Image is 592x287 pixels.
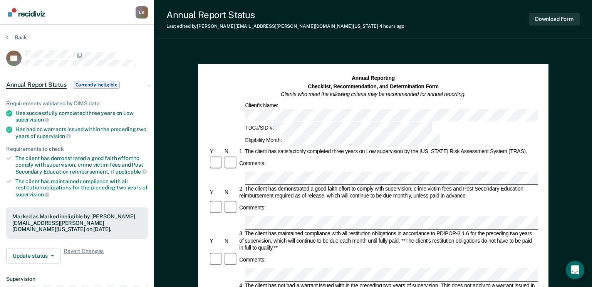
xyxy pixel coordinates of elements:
[166,9,404,20] div: Annual Report Status
[238,204,267,211] div: Comments:
[223,189,238,196] div: N
[37,133,71,139] span: supervision
[15,191,49,198] span: supervision
[6,34,27,41] button: Back
[208,189,223,196] div: Y
[8,8,45,17] img: Recidiviz
[208,237,223,244] div: Y
[15,116,49,123] span: supervision
[238,186,538,200] div: 2. The client has demonstrated a good faith effort to comply with supervision, crime victim fees ...
[529,13,580,25] button: Download Form
[15,178,148,198] div: The client has maintained compliance with all restitution obligations for the preceding two years of
[208,148,223,155] div: Y
[15,126,148,139] div: Has had no warrants issued within the preceding two years of
[166,24,404,29] div: Last edited by [PERSON_NAME][EMAIL_ADDRESS][PERSON_NAME][DOMAIN_NAME][US_STATE]
[6,81,67,89] span: Annual Report Status
[352,75,395,81] strong: Annual Reporting
[136,6,148,19] button: Profile dropdown button
[6,100,148,107] div: Requirements validated by OIMS data
[223,237,238,244] div: N
[15,155,148,175] div: The client has demonstrated a good faith effort to comply with supervision, crime victim fees and...
[6,276,148,282] dt: Supervision
[6,248,60,263] button: Update status
[12,213,142,233] div: Marked as Marked ineligible by [PERSON_NAME][EMAIL_ADDRESS][PERSON_NAME][DOMAIN_NAME][US_STATE] o...
[244,122,433,135] div: TDCJ/SID #:
[223,148,238,155] div: N
[6,146,148,152] div: Requirements to check
[238,160,267,167] div: Comments:
[238,256,267,263] div: Comments:
[64,248,104,263] span: Revert Changes
[136,6,148,19] div: L K
[238,230,538,252] div: 3. The client has maintained compliance with all restitution obligations in accordance to PD/POP-...
[15,110,148,123] div: Has successfully completed three years on Low
[73,81,120,89] span: Currently ineligible
[116,169,147,175] span: applicable
[281,91,466,97] em: Clients who meet the following criteria may be recommended for annual reporting.
[308,83,439,89] strong: Checklist, Recommendation, and Determination Form
[238,148,538,155] div: 1. The client has satisfactorily completed three years on Low supervision by the [US_STATE] Risk ...
[244,135,441,147] div: Eligibility Month:
[566,261,584,279] div: Open Intercom Messenger
[379,24,405,29] span: 4 hours ago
